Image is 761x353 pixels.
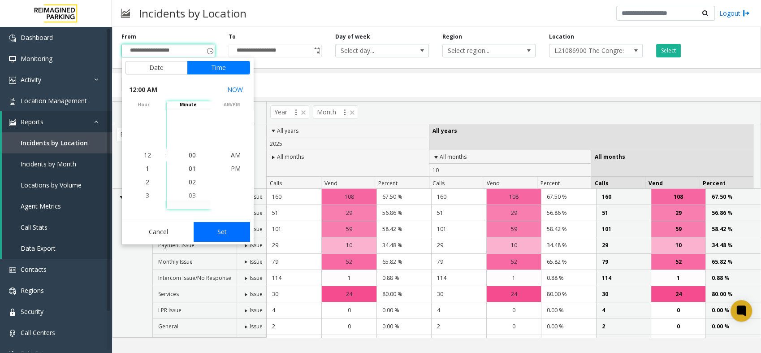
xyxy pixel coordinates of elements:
[541,286,596,302] td: 80.00 %
[675,257,682,266] span: 52
[346,257,352,266] span: 52
[250,274,263,282] span: Issue
[336,44,410,57] span: Select day...
[703,179,726,187] span: Percent
[705,318,761,335] td: 0.00 %
[125,61,188,74] button: Date tab
[376,335,431,351] td: 0.00 %
[596,318,651,335] td: 2
[313,105,358,119] span: Month
[250,209,263,217] span: Issue
[345,192,354,201] span: 108
[512,274,515,282] span: 1
[2,238,112,259] a: Data Export
[250,306,263,314] span: Issue
[250,322,263,330] span: Issue
[596,286,651,302] td: 30
[705,302,761,318] td: 0.00 %
[165,151,167,160] div: :
[510,257,517,266] span: 52
[267,318,321,335] td: 2
[541,237,596,253] td: 34.48 %
[443,44,517,57] span: Select region...
[21,181,82,189] span: Locations by Volume
[509,192,519,201] span: 108
[21,223,48,231] span: Call Stats
[431,335,486,351] td: 14
[189,178,196,186] span: 02
[2,217,112,238] a: Call Stats
[229,33,236,41] label: To
[9,35,16,42] img: 'icon'
[594,179,608,187] span: Calls
[431,286,486,302] td: 30
[210,101,254,108] span: AM/PM
[189,191,196,200] span: 03
[549,33,574,41] label: Location
[376,286,431,302] td: 80.00 %
[431,205,486,221] td: 51
[431,189,486,205] td: 160
[21,286,44,295] span: Regions
[21,265,47,274] span: Contacts
[270,105,309,119] span: Year
[442,33,462,41] label: Region
[335,33,370,41] label: Day of week
[9,119,16,126] img: 'icon'
[21,160,76,168] span: Incidents by Month
[311,44,321,57] span: Toggle popup
[144,151,151,159] span: 12
[549,44,623,57] span: L21086900 The Congress Garage (L)
[2,111,112,132] a: Reports
[431,254,486,270] td: 79
[122,101,165,108] span: hour
[158,306,182,314] span: LPR Issue
[705,221,761,237] td: 58.42 %
[194,222,250,242] button: Set
[486,179,499,187] span: Vend
[346,241,352,249] span: 10
[9,98,16,105] img: 'icon'
[541,318,596,335] td: 0.00 %
[250,193,263,200] span: Issue
[705,205,761,221] td: 56.86 %
[9,309,16,316] img: 'icon'
[21,328,55,337] span: Call Centers
[158,290,179,298] span: Services
[596,270,651,286] td: 114
[541,205,596,221] td: 56.86 %
[705,254,761,270] td: 65.82 %
[346,209,352,217] span: 29
[705,286,761,302] td: 80.00 %
[431,221,486,237] td: 101
[431,237,486,253] td: 29
[431,318,486,335] td: 2
[146,178,149,186] span: 2
[158,274,231,282] span: Intercom Issue/No Response
[677,322,680,331] span: 0
[677,306,680,314] span: 0
[705,335,761,351] td: 0.00 %
[231,151,241,159] span: AM
[231,164,241,173] span: PM
[376,254,431,270] td: 65.82 %
[376,302,431,318] td: 0.00 %
[376,270,431,286] td: 0.88 %
[510,209,517,217] span: 29
[21,54,52,63] span: Monitoring
[743,9,750,18] img: logout
[376,205,431,221] td: 56.86 %
[158,322,178,330] span: General
[675,209,682,217] span: 29
[146,191,149,200] span: 3
[541,189,596,205] td: 67.50 %
[270,179,282,187] span: Calls
[21,139,88,147] span: Incidents by Location
[121,33,136,41] label: From
[510,241,517,249] span: 10
[431,270,486,286] td: 114
[346,290,352,298] span: 24
[596,237,651,253] td: 29
[9,56,16,63] img: 'icon'
[2,196,112,217] a: Agent Metrics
